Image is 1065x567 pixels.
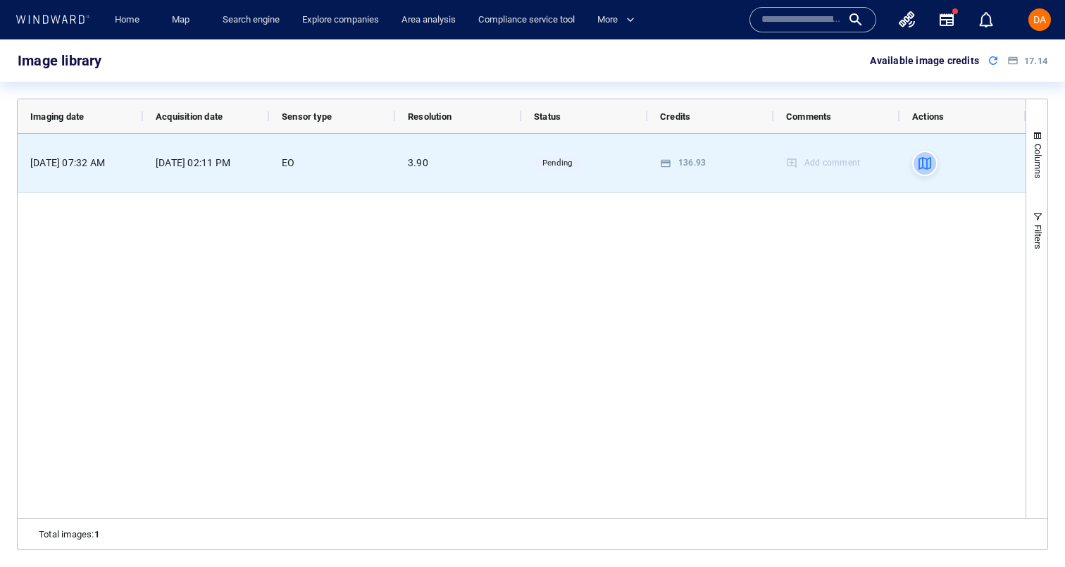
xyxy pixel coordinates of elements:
[1033,225,1043,249] span: Filters
[39,519,99,550] div: :
[660,111,690,122] span: Credits
[94,528,99,542] span: 1
[161,8,206,32] button: Map
[109,8,145,32] a: Home
[269,134,395,192] div: EO
[217,8,285,32] a: Search engine
[592,8,647,32] button: More
[30,149,105,177] div: [DATE] 07:32 AM
[534,111,561,122] span: Status
[1007,55,1047,66] div: 17.14
[678,149,706,177] div: 136.93
[396,8,461,32] a: Area analysis
[156,111,223,122] span: Acquisition date
[1005,504,1054,556] iframe: Chat
[473,8,580,32] a: Compliance service tool
[804,149,860,177] div: Add comment
[39,528,92,542] span: Total images
[1026,6,1054,34] button: DA
[104,8,149,32] button: Home
[297,8,385,32] a: Explore companies
[1033,144,1043,179] span: Columns
[1033,14,1046,25] span: DA
[156,149,230,177] div: [DATE] 02:11 PM
[786,111,832,122] span: Comments
[978,11,995,28] div: Notification center
[30,111,84,122] span: Imaging date
[166,8,200,32] a: Map
[408,149,428,177] div: 3.90
[408,111,451,122] span: Resolution
[18,48,102,73] div: Image library
[282,111,332,122] span: Sensor type
[912,111,944,122] span: Actions
[870,48,1047,73] div: Available image credits
[534,149,581,177] span: Pending
[597,12,635,28] span: More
